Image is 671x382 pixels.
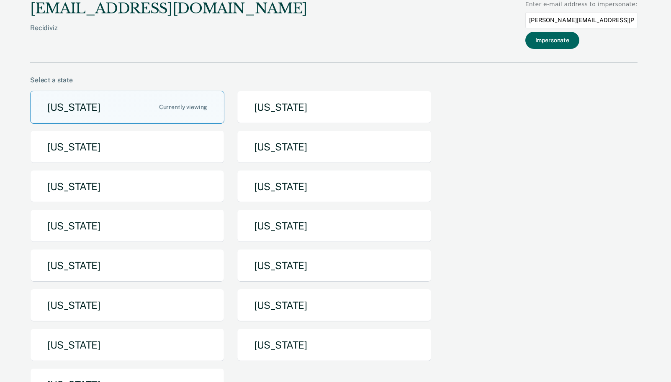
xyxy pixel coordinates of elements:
[30,24,307,45] div: Recidiviz
[30,170,224,203] button: [US_STATE]
[30,289,224,322] button: [US_STATE]
[237,249,431,282] button: [US_STATE]
[237,91,431,124] button: [US_STATE]
[30,91,224,124] button: [US_STATE]
[30,130,224,163] button: [US_STATE]
[30,76,638,84] div: Select a state
[237,289,431,322] button: [US_STATE]
[30,209,224,242] button: [US_STATE]
[237,209,431,242] button: [US_STATE]
[525,32,579,49] button: Impersonate
[237,130,431,163] button: [US_STATE]
[525,12,638,28] input: Enter an email to impersonate...
[30,249,224,282] button: [US_STATE]
[237,170,431,203] button: [US_STATE]
[30,329,224,362] button: [US_STATE]
[237,329,431,362] button: [US_STATE]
